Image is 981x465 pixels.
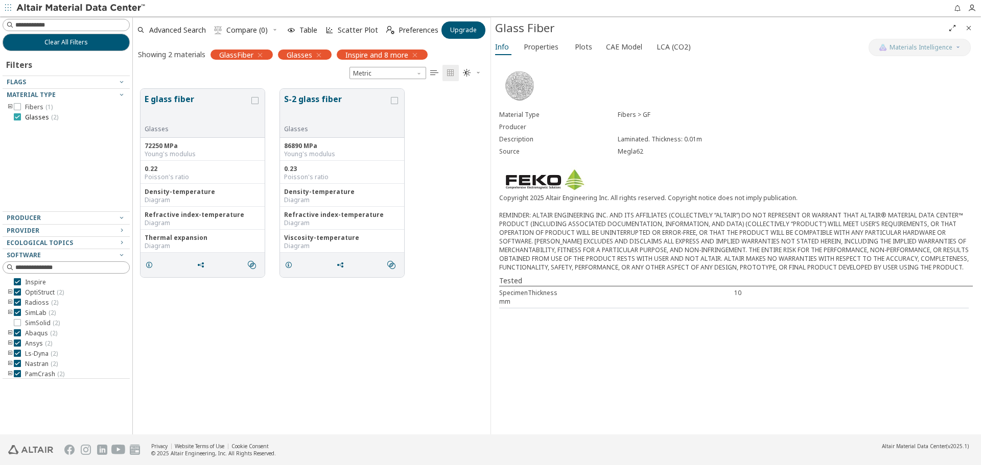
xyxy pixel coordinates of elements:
span: ( 2 ) [49,308,56,317]
img: Logo - Provider [499,166,589,192]
span: Plots [575,39,592,55]
i: toogle group [7,329,14,337]
span: ( 2 ) [51,113,58,121]
img: Material Type Image [499,66,540,107]
span: ( 2 ) [57,370,64,378]
button: Flags [3,76,130,88]
div: Thermal expansion [145,234,261,242]
button: Similar search [243,255,265,275]
span: Clear All Filters [44,38,88,46]
div: (v2025.1) [882,443,969,450]
img: AI Copilot [879,43,887,52]
div: Poisson's ratio [145,173,261,181]
a: Privacy [151,443,168,450]
div: Unit System [349,67,426,79]
i: toogle group [7,103,14,111]
span: ( 2 ) [51,359,58,368]
div: Source [499,148,618,156]
span: CAE Model [606,39,642,55]
div: 72250 MPa [145,142,261,150]
div: © 2025 Altair Engineering, Inc. All Rights Reserved. [151,450,276,457]
span: ( 2 ) [51,349,58,358]
span: Ansys [25,339,52,348]
span: Flags [7,78,26,86]
span: Material Type [7,90,56,99]
img: Altair Material Data Center [16,3,147,13]
div: Description [499,135,618,143]
i:  [447,69,455,77]
i: toogle group [7,360,14,368]
button: Details [141,255,162,275]
span: Scatter Plot [338,27,378,34]
div: SpecimenThickness [499,288,734,297]
button: Producer [3,212,130,224]
i:  [386,26,394,34]
i:  [214,26,222,34]
div: Glass Fiber [495,20,944,36]
button: Details [280,255,301,275]
button: Similar search [383,255,404,275]
div: grid [133,81,491,434]
span: Inspire and 8 more [345,50,408,59]
i:  [430,69,438,77]
img: Altair Engineering [8,445,53,454]
div: 10 [734,288,969,297]
span: Glasses [25,113,58,121]
span: Properties [524,39,558,55]
button: Full Screen [944,20,961,36]
span: SimLab [25,309,56,317]
button: Software [3,249,130,261]
span: LCA (CO2) [657,39,691,55]
div: Refractive index-temperature [145,211,261,219]
span: ( 2 ) [53,319,60,327]
div: Density-temperature [145,188,261,196]
div: Fibers > GF [618,111,973,119]
div: 0.22 [145,165,261,173]
div: Glasses [284,125,389,133]
button: E glass fiber [145,93,249,125]
span: Upgrade [450,26,477,34]
span: Abaqus [25,329,57,337]
i: toogle group [7,309,14,317]
div: Copyright 2025 Altair Engineering Inc. All rights reserved. Copyright notice does not imply publi... [499,193,973,272]
i:  [248,261,256,269]
div: 0.23 [284,165,400,173]
span: Software [7,251,41,259]
span: Preferences [399,27,438,34]
button: Theme [459,65,485,81]
button: Provider [3,225,130,237]
span: Info [495,39,509,55]
i: toogle group [7,350,14,358]
div: Viscosity-temperature [284,234,400,242]
span: Metric [349,67,426,79]
a: Website Terms of Use [175,443,224,450]
button: Material Type [3,89,130,101]
button: Clear All Filters [3,34,130,51]
span: ( 2 ) [50,329,57,337]
button: Share [192,255,214,275]
div: Producer [499,123,618,131]
i: toogle group [7,370,14,378]
button: Upgrade [441,21,485,39]
span: Table [299,27,317,34]
div: Diagram [145,219,261,227]
a: Cookie Consent [231,443,269,450]
div: Diagram [145,196,261,204]
span: Fibers [25,103,53,111]
span: Producer [7,213,41,222]
span: Provider [7,226,39,235]
span: Materials Intelligence [890,43,952,52]
div: Diagram [145,242,261,250]
span: SimSolid [25,319,60,327]
span: ( 2 ) [45,339,52,348]
div: mm [499,297,510,306]
span: Altair Material Data Center [882,443,946,450]
i:  [463,69,471,77]
div: Showing 2 materials [138,50,205,59]
div: Diagram [284,242,400,250]
button: S-2 glass fiber [284,93,389,125]
i:  [387,261,395,269]
span: PamCrash [25,370,64,378]
div: Poisson's ratio [284,173,400,181]
span: ( 1 ) [45,103,53,111]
